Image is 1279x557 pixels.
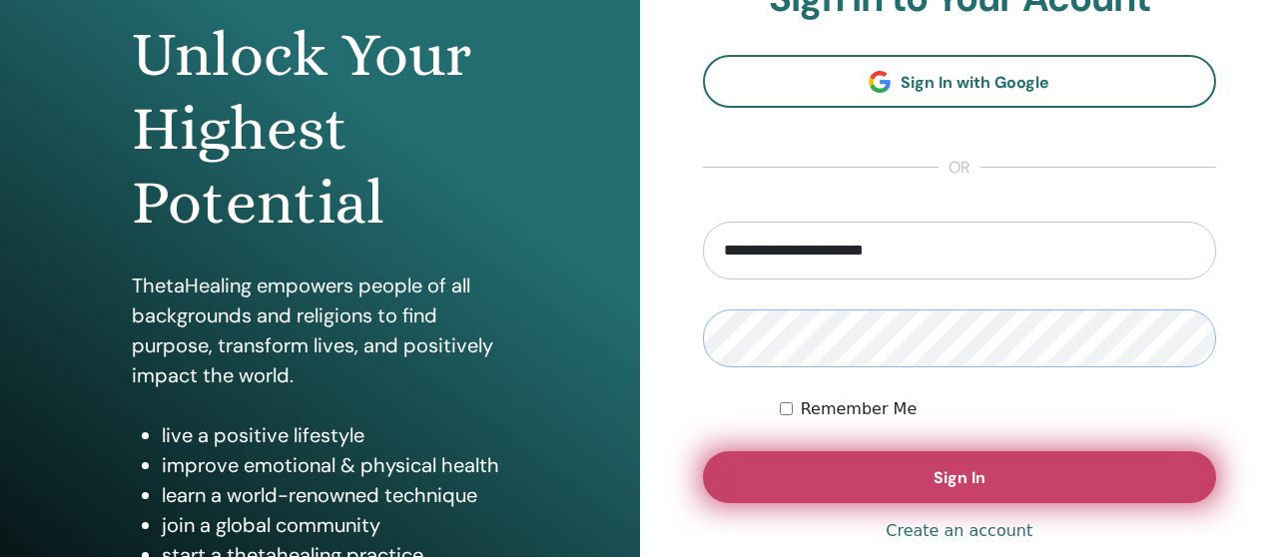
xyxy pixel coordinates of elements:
li: improve emotional & physical health [162,450,508,480]
button: Sign In [703,451,1217,503]
li: join a global community [162,510,508,540]
label: Remember Me [801,397,918,421]
div: Keep me authenticated indefinitely or until I manually logout [780,397,1216,421]
a: Create an account [886,519,1032,543]
span: or [939,156,980,180]
a: Sign In with Google [703,55,1217,108]
span: Sign In with Google [901,72,1049,93]
p: ThetaHealing empowers people of all backgrounds and religions to find purpose, transform lives, a... [132,271,508,390]
li: learn a world-renowned technique [162,480,508,510]
span: Sign In [934,467,985,488]
h1: Unlock Your Highest Potential [132,18,508,241]
li: live a positive lifestyle [162,420,508,450]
